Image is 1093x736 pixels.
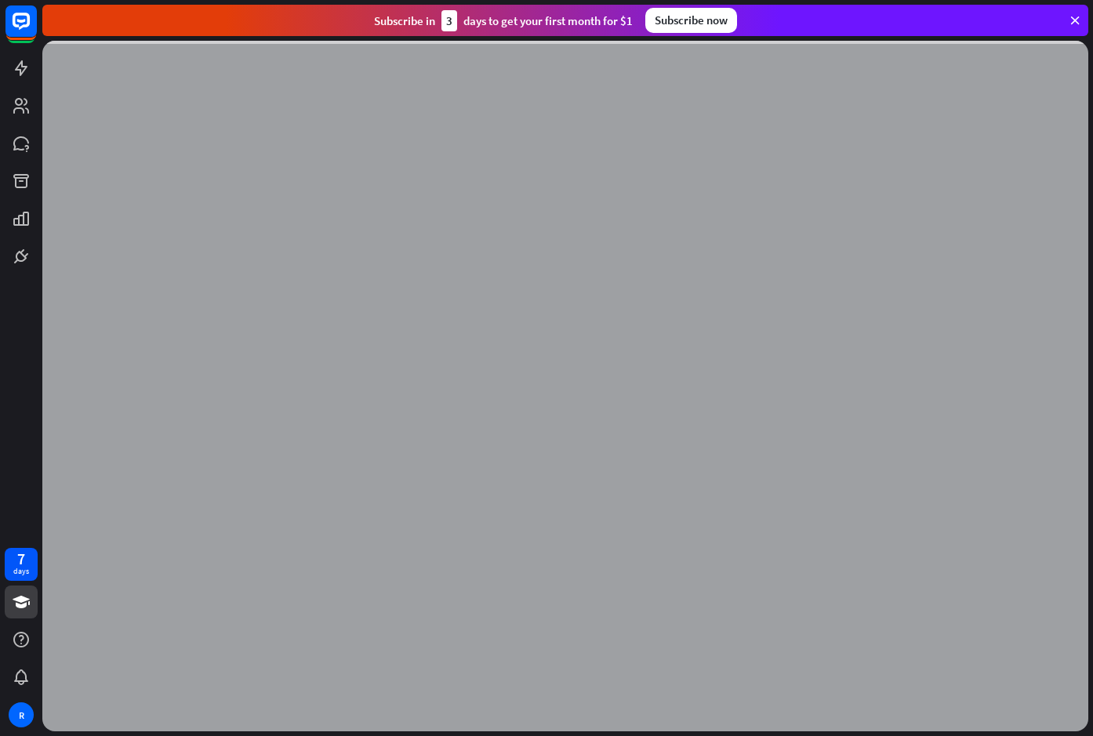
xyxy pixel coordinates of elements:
[17,552,25,566] div: 7
[645,8,737,33] div: Subscribe now
[441,10,457,31] div: 3
[13,566,29,577] div: days
[374,10,633,31] div: Subscribe in days to get your first month for $1
[9,702,34,727] div: R
[5,548,38,581] a: 7 days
